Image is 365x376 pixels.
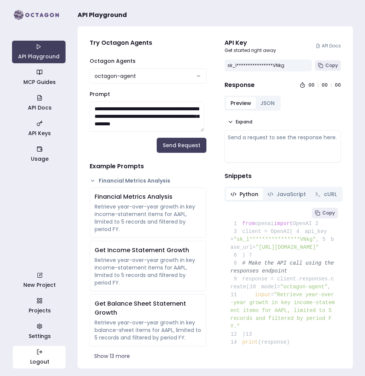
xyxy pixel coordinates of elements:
div: Get Balance Sheet Statement Growth [95,299,202,317]
h4: Response [224,81,255,90]
div: API Key [224,38,276,47]
div: Retrieve year-over-year growth in key income-statement items for AAPL, limited to 5 records and f... [95,203,202,233]
span: cURL [324,190,337,198]
a: New Project [13,269,66,292]
span: response = client.responses.create( [231,276,334,290]
p: Get started right away [224,47,276,53]
span: print [242,339,258,345]
a: API Keys [13,117,66,140]
span: "Retrieve year-over-year growth in key income-statement items for AAPL, limited to 5 records and ... [231,292,335,329]
div: : [331,82,332,88]
a: API Docs [316,43,341,49]
span: input [255,292,271,298]
button: Send Request [157,138,206,153]
div: Retrieve year-over-year growth in key balance-sheet items for AAPL, limited to 5 records and filt... [95,319,202,341]
span: openai [255,221,274,227]
span: 10 [249,283,261,291]
span: Expand [236,119,252,125]
button: Show 13 more [90,349,206,363]
span: Copy [322,210,335,216]
a: API Docs [13,92,66,114]
span: import [274,221,293,227]
a: MCP Guides [13,66,66,89]
span: 5 [319,236,331,244]
div: : [318,82,319,88]
span: from [242,221,255,227]
span: JavaScript [276,190,306,198]
div: Financial Metrics Analysis [95,192,202,201]
span: 2 [312,220,324,228]
button: JSON [256,97,279,109]
div: 00 [308,82,315,88]
button: Financial Metrics Analysis [90,177,206,184]
span: "octagon-agent" [280,284,328,290]
span: API Playground [78,11,127,20]
span: ) [231,331,246,337]
button: Copy [312,208,338,218]
span: 11 [231,291,243,299]
span: Python [240,190,258,198]
h4: Try Octagon Agents [90,38,206,47]
h4: Example Prompts [90,162,206,171]
span: Copy [325,62,338,69]
a: Usage [13,143,66,166]
span: 4 [293,228,305,236]
div: Send a request to see the response here. [228,134,338,141]
span: ) [231,252,246,258]
span: 3 [231,228,243,236]
div: Get Income Statement Growth [95,246,202,255]
div: 00 [335,82,341,88]
span: 7 [245,251,257,259]
span: = [271,292,274,298]
a: Projects [13,295,66,317]
img: logo-rect-yK7x_WSZ.svg [12,8,66,23]
span: model= [261,284,280,290]
a: Settings [13,320,66,343]
span: # Make the API call using the responses endpoint [231,260,338,274]
button: Copy [315,60,341,71]
div: Retrieve year-over-year growth in key income-statement items for AAPL, limited to 5 records and f... [95,256,202,286]
label: Octagon Agents [90,57,136,65]
button: Expand [224,117,255,127]
span: , [316,236,319,242]
span: 13 [245,330,257,338]
span: 14 [231,338,243,346]
button: Preview [226,97,256,109]
span: (response) [258,339,290,345]
span: 12 [231,330,243,338]
div: 00 [322,82,328,88]
label: Prompt [90,90,110,98]
span: 6 [231,251,243,259]
span: OpenAI [293,221,312,227]
h4: Snippets [224,172,341,181]
span: , [328,284,331,290]
span: 9 [231,275,243,283]
a: Logout [13,346,66,368]
span: 8 [231,259,243,267]
span: client = OpenAI( [231,228,293,234]
a: API Playground [12,41,66,63]
span: "[URL][DOMAIN_NAME]" [256,244,319,250]
span: 1 [231,220,243,228]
